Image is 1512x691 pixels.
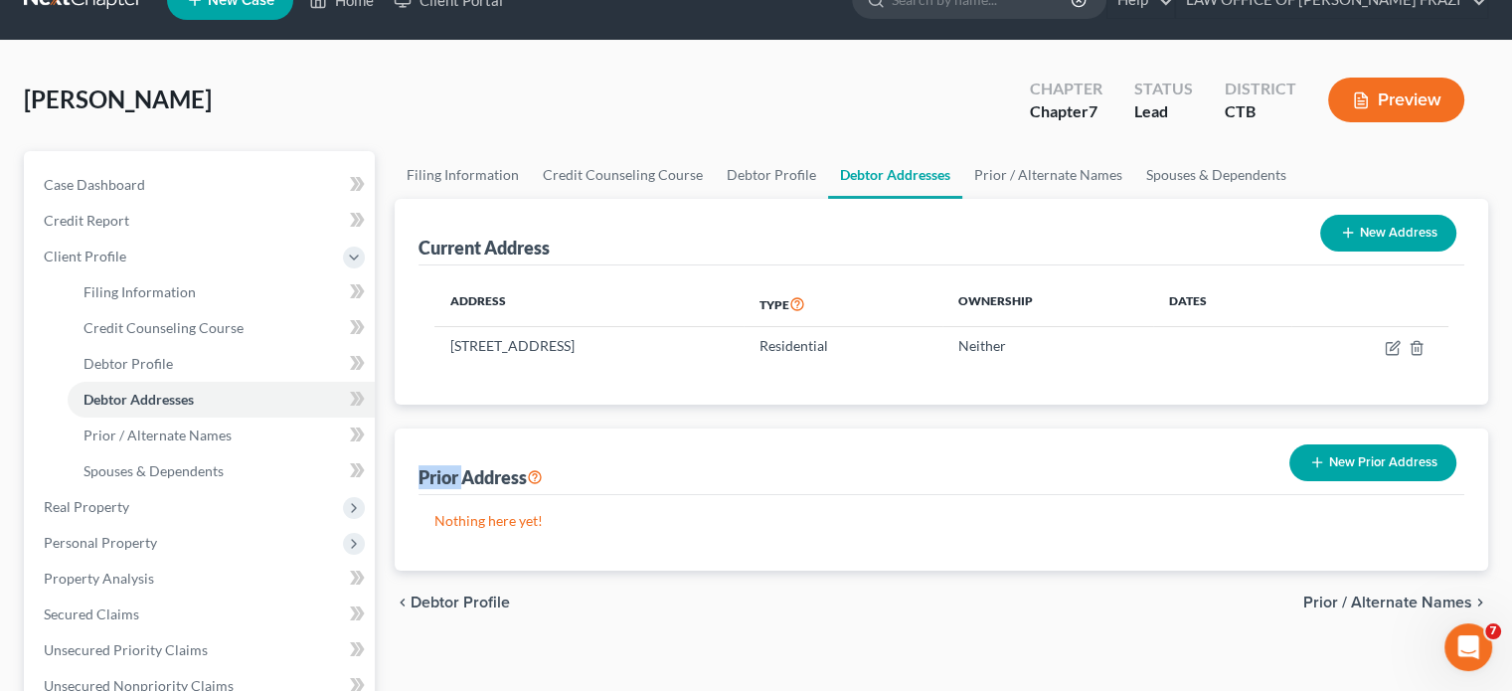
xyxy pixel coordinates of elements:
[68,418,375,453] a: Prior / Alternate Names
[44,570,154,587] span: Property Analysis
[28,561,375,597] a: Property Analysis
[942,327,1153,365] td: Neither
[1030,78,1102,100] div: Chapter
[1485,623,1501,639] span: 7
[68,274,375,310] a: Filing Information
[68,382,375,418] a: Debtor Addresses
[1030,100,1102,123] div: Chapter
[411,595,510,610] span: Debtor Profile
[1444,623,1492,671] iframe: Intercom live chat
[44,534,157,551] span: Personal Property
[715,151,828,199] a: Debtor Profile
[434,511,1448,531] p: Nothing here yet!
[84,355,173,372] span: Debtor Profile
[84,427,232,443] span: Prior / Alternate Names
[1225,78,1296,100] div: District
[1134,151,1298,199] a: Spouses & Dependents
[942,281,1153,327] th: Ownership
[68,310,375,346] a: Credit Counseling Course
[84,391,194,408] span: Debtor Addresses
[1153,281,1291,327] th: Dates
[744,281,942,327] th: Type
[28,632,375,668] a: Unsecured Priority Claims
[24,85,212,113] span: [PERSON_NAME]
[531,151,715,199] a: Credit Counseling Course
[44,605,139,622] span: Secured Claims
[395,151,531,199] a: Filing Information
[28,203,375,239] a: Credit Report
[1328,78,1464,122] button: Preview
[434,281,744,327] th: Address
[44,641,208,658] span: Unsecured Priority Claims
[1289,444,1456,481] button: New Prior Address
[1320,215,1456,252] button: New Address
[419,465,543,489] div: Prior Address
[419,236,550,259] div: Current Address
[828,151,962,199] a: Debtor Addresses
[28,597,375,632] a: Secured Claims
[1472,595,1488,610] i: chevron_right
[1225,100,1296,123] div: CTB
[434,327,744,365] td: [STREET_ADDRESS]
[84,283,196,300] span: Filing Information
[44,248,126,264] span: Client Profile
[1134,78,1193,100] div: Status
[1303,595,1472,610] span: Prior / Alternate Names
[44,498,129,515] span: Real Property
[68,346,375,382] a: Debtor Profile
[1303,595,1488,610] button: Prior / Alternate Names chevron_right
[1089,101,1097,120] span: 7
[84,319,244,336] span: Credit Counseling Course
[44,212,129,229] span: Credit Report
[68,453,375,489] a: Spouses & Dependents
[84,462,224,479] span: Spouses & Dependents
[962,151,1134,199] a: Prior / Alternate Names
[1134,100,1193,123] div: Lead
[28,167,375,203] a: Case Dashboard
[395,595,510,610] button: chevron_left Debtor Profile
[44,176,145,193] span: Case Dashboard
[744,327,942,365] td: Residential
[395,595,411,610] i: chevron_left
